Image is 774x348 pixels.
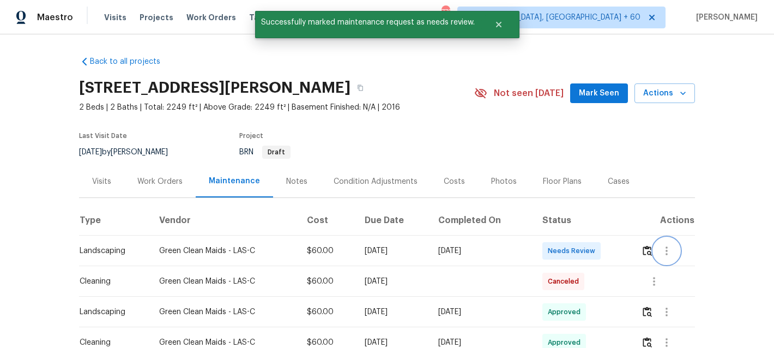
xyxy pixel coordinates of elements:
th: Type [79,205,150,236]
th: Due Date [356,205,430,236]
button: Actions [634,83,695,104]
h2: [STREET_ADDRESS][PERSON_NAME] [79,82,350,93]
div: $60.00 [307,307,347,317]
div: Photos [491,176,517,187]
div: Landscaping [80,245,142,256]
span: 2 Beds | 2 Baths | Total: 2249 ft² | Above Grade: 2249 ft² | Basement Finished: N/A | 2016 [79,102,474,113]
div: 772 [442,7,449,17]
span: [DATE] [79,148,102,156]
img: Review Icon [643,245,652,256]
span: [PERSON_NAME] [692,12,758,23]
img: Review Icon [643,337,652,347]
span: Not seen [DATE] [494,88,564,99]
span: Approved [548,337,585,348]
button: Review Icon [641,238,654,264]
button: Mark Seen [570,83,628,104]
span: Work Orders [186,12,236,23]
button: Review Icon [641,299,654,325]
span: Project [239,133,263,139]
span: Actions [643,87,686,100]
div: [DATE] [365,276,421,287]
span: Approved [548,307,585,317]
span: Mark Seen [579,87,619,100]
span: Canceled [548,276,583,287]
div: [DATE] [365,337,421,348]
div: [DATE] [438,337,525,348]
th: Vendor [150,205,298,236]
div: Landscaping [80,307,142,317]
div: Costs [444,176,465,187]
div: $60.00 [307,337,347,348]
a: Back to all projects [79,56,184,67]
span: Last Visit Date [79,133,127,139]
span: Tasks [249,14,272,21]
div: [DATE] [365,307,421,317]
div: by [PERSON_NAME] [79,146,181,159]
div: Green Clean Maids - LAS-C [159,276,289,287]
div: Green Clean Maids - LAS-C [159,337,289,348]
div: Cleaning [80,337,142,348]
div: Work Orders [137,176,183,187]
div: [DATE] [365,245,421,256]
th: Actions [632,205,695,236]
div: Condition Adjustments [334,176,418,187]
div: Green Clean Maids - LAS-C [159,245,289,256]
img: Review Icon [643,307,652,317]
div: [DATE] [438,307,525,317]
th: Cost [298,205,355,236]
div: Cases [608,176,630,187]
span: Visits [104,12,126,23]
div: [DATE] [438,245,525,256]
div: $60.00 [307,276,347,287]
span: [GEOGRAPHIC_DATA], [GEOGRAPHIC_DATA] + 60 [467,12,640,23]
div: Notes [286,176,307,187]
div: Green Clean Maids - LAS-C [159,307,289,317]
div: Visits [92,176,111,187]
div: Floor Plans [543,176,582,187]
th: Status [534,205,632,236]
button: Close [481,14,517,35]
span: Draft [263,149,289,155]
div: $60.00 [307,245,347,256]
div: Maintenance [209,176,260,187]
button: Copy Address [350,78,370,98]
th: Completed On [430,205,534,236]
span: Projects [140,12,173,23]
span: BRN [239,148,291,156]
div: Cleaning [80,276,142,287]
span: Successfully marked maintenance request as needs review. [255,11,481,34]
span: Maestro [37,12,73,23]
span: Needs Review [548,245,600,256]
